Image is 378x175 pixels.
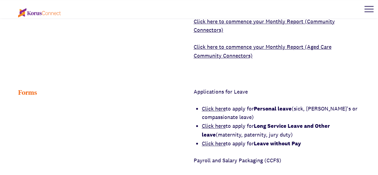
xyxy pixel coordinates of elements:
[202,122,360,139] li: to apply for (maternity, paternity, jury duty)
[202,104,360,122] li: to apply for (sick, [PERSON_NAME]'s or compassionate leave)
[254,140,301,147] strong: Leave without Pay
[202,122,226,129] a: Click here
[194,87,360,96] p: Applications for Leave
[254,105,292,112] strong: Personal leave
[202,105,226,112] a: Click here
[194,43,331,59] a: Click here to commence your Monthly Report (Aged Care Community Connectors)
[18,8,61,17] img: korus-connect%2Fc5177985-88d5-491d-9cd7-4a1febad1357_logo.svg
[194,156,360,165] p: Payroll and Salary Packaging (CCFS)
[202,140,226,147] a: Click here
[202,122,330,138] strong: Long Service Leave and Other leave
[202,139,360,148] li: to apply for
